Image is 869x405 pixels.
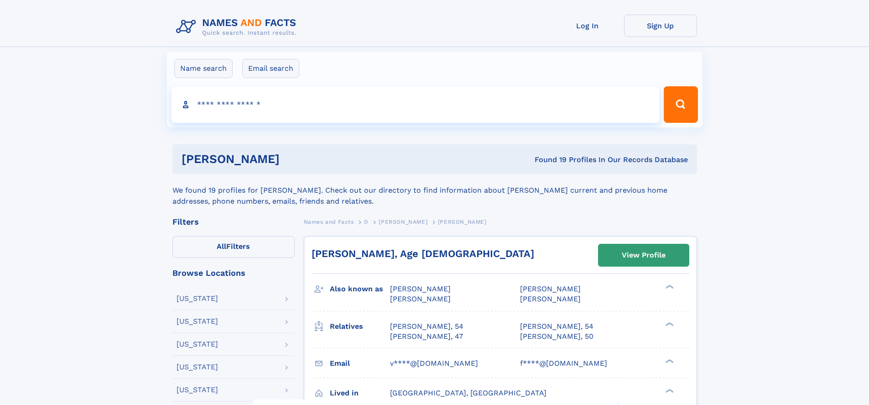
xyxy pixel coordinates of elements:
[598,244,689,266] a: View Profile
[330,356,390,371] h3: Email
[551,15,624,37] a: Log In
[172,15,304,39] img: Logo Names and Facts
[520,321,593,331] a: [PERSON_NAME], 54
[177,318,218,325] div: [US_STATE]
[407,155,688,165] div: Found 19 Profiles In Our Records Database
[390,295,451,303] span: [PERSON_NAME]
[663,321,674,327] div: ❯
[390,321,463,331] a: [PERSON_NAME], 54
[174,59,233,78] label: Name search
[242,59,299,78] label: Email search
[364,219,369,225] span: D
[177,341,218,348] div: [US_STATE]
[379,216,427,227] a: [PERSON_NAME]
[390,331,463,342] a: [PERSON_NAME], 47
[390,389,546,397] span: [GEOGRAPHIC_DATA], [GEOGRAPHIC_DATA]
[663,284,674,290] div: ❯
[172,174,697,207] div: We found 19 profiles for [PERSON_NAME]. Check out our directory to find information about [PERSON...
[520,295,581,303] span: [PERSON_NAME]
[390,284,451,293] span: [PERSON_NAME]
[177,363,218,371] div: [US_STATE]
[624,15,697,37] a: Sign Up
[622,245,666,266] div: View Profile
[663,358,674,364] div: ❯
[312,248,534,259] a: [PERSON_NAME], Age [DEMOGRAPHIC_DATA]
[217,242,226,251] span: All
[330,385,390,401] h3: Lived in
[172,236,295,258] label: Filters
[520,331,593,342] a: [PERSON_NAME], 50
[664,86,697,123] button: Search Button
[182,153,407,165] h1: [PERSON_NAME]
[520,284,581,293] span: [PERSON_NAME]
[438,219,487,225] span: [PERSON_NAME]
[330,319,390,334] h3: Relatives
[330,281,390,297] h3: Also known as
[177,386,218,394] div: [US_STATE]
[177,295,218,302] div: [US_STATE]
[172,269,295,277] div: Browse Locations
[172,218,295,226] div: Filters
[172,86,660,123] input: search input
[364,216,369,227] a: D
[663,388,674,394] div: ❯
[304,216,354,227] a: Names and Facts
[379,219,427,225] span: [PERSON_NAME]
